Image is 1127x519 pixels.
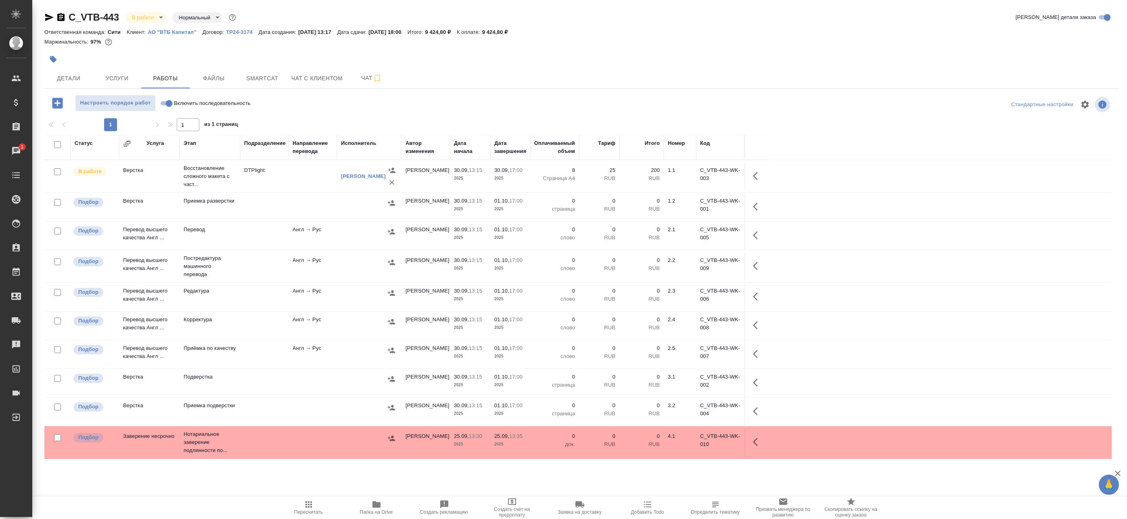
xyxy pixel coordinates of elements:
span: Детали [49,73,88,84]
button: Назначить [386,164,398,176]
span: Создать счет на предоплату [483,506,541,518]
div: Направление перевода [293,139,333,155]
p: 13:30 [469,433,482,439]
p: 2025 [494,234,527,242]
p: 0 [583,316,615,324]
button: Добавить Todo [614,496,682,519]
div: Услуга [146,139,164,147]
p: Приемка подверстки [184,402,236,410]
p: 01.10, [494,316,509,322]
p: 0 [583,432,615,440]
a: [PERSON_NAME] [341,173,386,179]
button: Призвать менеджера по развитию [749,496,817,519]
div: 1.2 [668,197,692,205]
p: 0 [623,432,660,440]
span: Посмотреть информацию [1095,97,1112,112]
p: 0 [535,226,575,234]
div: Можно подбирать исполнителей [73,197,115,208]
div: 4.1 [668,432,692,440]
td: C_VTB-443-WK-003 [696,162,744,190]
button: Назначить [385,402,397,414]
div: Номер [668,139,685,147]
p: 30.09, [454,288,469,294]
p: Дата сдачи: [337,29,368,35]
p: RUB [623,295,660,303]
p: 17:00 [509,226,523,232]
p: 17:00 [509,257,523,263]
p: 2025 [494,381,527,389]
p: 13:15 [469,198,482,204]
span: Скопировать ссылку на оценку заказа [822,506,880,518]
p: RUB [623,381,660,389]
span: 1 [16,143,28,151]
p: 0 [535,432,575,440]
div: Дата завершения [494,139,527,155]
p: 17:00 [509,345,523,351]
p: 0 [535,402,575,410]
td: C_VTB-443-WK-008 [696,312,744,340]
p: Подбор [78,317,98,325]
p: 2025 [494,174,527,182]
button: Назначить [385,344,397,356]
p: 2025 [454,234,486,242]
p: 0 [583,256,615,264]
td: Заверение несрочно [119,428,180,456]
p: Подбор [78,257,98,266]
span: Добавить Todo [631,509,664,515]
p: [DATE] 18:00 [368,29,408,35]
p: 2025 [494,205,527,213]
p: 0 [535,287,575,295]
div: Можно подбирать исполнителей [73,226,115,236]
p: RUB [623,264,660,272]
p: Подбор [78,227,98,235]
span: Чат [352,73,391,83]
p: Подбор [78,403,98,411]
div: Можно подбирать исполнителей [73,432,115,443]
p: 2025 [494,440,527,448]
p: 17:00 [509,316,523,322]
p: 30.09, [454,167,469,173]
p: 0 [623,344,660,352]
div: 3.2 [668,402,692,410]
button: Добавить работу [46,95,69,111]
span: Услуги [98,73,136,84]
button: Назначить [385,256,397,268]
button: Определить тематику [682,496,749,519]
td: Перевод высшего качества Англ ... [119,340,180,368]
p: 0 [623,287,660,295]
div: Подразделение [244,139,286,147]
td: Перевод высшего качества Англ ... [119,312,180,340]
p: 2025 [494,264,527,272]
p: 2025 [454,440,486,448]
a: ТР24-3174 [226,28,259,35]
p: 17:00 [509,167,523,173]
span: Пересчитать [294,509,323,515]
span: Создать рекламацию [420,509,468,515]
p: В работе [78,167,102,176]
p: 17:00 [509,198,523,204]
td: Верстка [119,162,180,190]
p: 01.10, [494,226,509,232]
p: RUB [583,234,615,242]
button: Назначить [385,316,397,328]
p: RUB [623,234,660,242]
button: Папка на Drive [343,496,410,519]
button: Назначить [385,197,397,209]
button: Добавить тэг [44,50,62,68]
p: Подбор [78,345,98,354]
td: [PERSON_NAME] [401,162,450,190]
button: Заявка на доставку [546,496,614,519]
td: [PERSON_NAME] [401,340,450,368]
svg: Подписаться [372,73,382,83]
td: C_VTB-443-WK-002 [696,369,744,397]
span: Настроить таблицу [1075,95,1095,114]
p: RUB [583,440,615,448]
div: 1.1 [668,166,692,174]
td: Верстка [119,369,180,397]
div: Оплачиваемый объем [534,139,575,155]
span: Файлы [194,73,233,84]
button: 200.00 RUB; [103,37,114,47]
p: 0 [535,316,575,324]
p: 25 [583,166,615,174]
p: 17:00 [509,288,523,294]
